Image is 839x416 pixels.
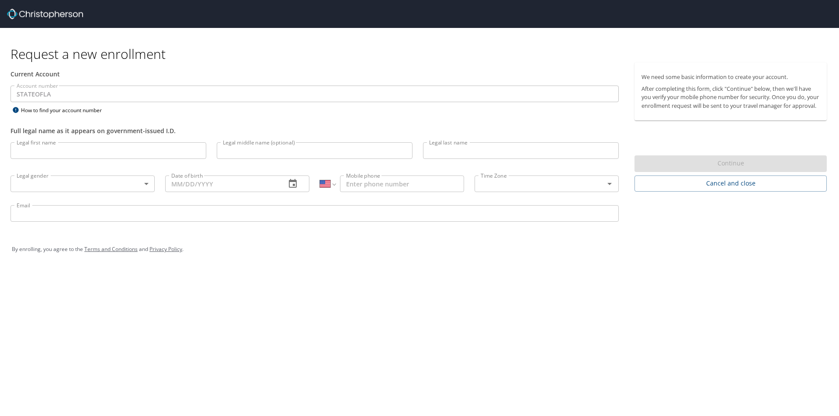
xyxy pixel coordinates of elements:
input: Enter phone number [340,175,464,192]
img: cbt logo [7,9,83,19]
h1: Request a new enrollment [10,45,834,62]
div: How to find your account number [10,105,120,116]
a: Privacy Policy [149,245,182,253]
div: Current Account [10,69,619,79]
div: Full legal name as it appears on government-issued I.D. [10,126,619,135]
p: We need some basic information to create your account. [641,73,820,81]
div: By enrolling, you agree to the and . [12,238,827,260]
a: Terms and Conditions [84,245,138,253]
span: Cancel and close [641,178,820,189]
div: ​ [10,175,155,192]
input: MM/DD/YYYY [165,175,279,192]
p: After completing this form, click "Continue" below, then we'll have you verify your mobile phone ... [641,85,820,110]
button: Open [603,178,616,190]
button: Cancel and close [634,175,827,192]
